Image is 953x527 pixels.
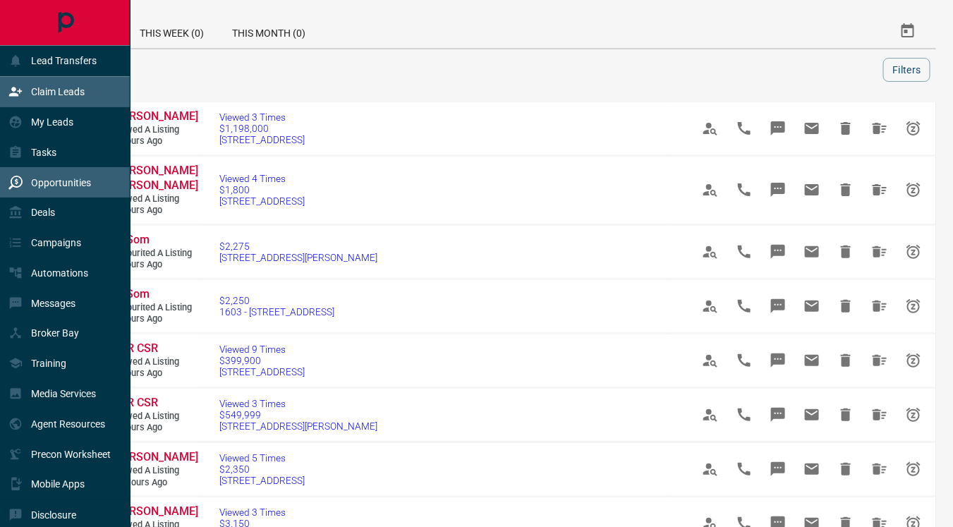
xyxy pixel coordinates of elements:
span: Message [761,173,795,207]
span: Message [761,452,795,486]
a: $2,2501603 - [STREET_ADDRESS] [219,295,334,317]
a: [PERSON_NAME] [113,504,198,519]
span: [STREET_ADDRESS] [219,195,305,207]
span: 1603 - [STREET_ADDRESS] [219,306,334,317]
span: Email [795,398,829,432]
a: $2,275[STREET_ADDRESS][PERSON_NAME] [219,241,377,263]
span: Hide All from Janeille Patrice [863,173,897,207]
span: $1,800 [219,184,305,195]
span: Email [795,452,829,486]
span: Hide [829,289,863,323]
span: Hide [829,235,863,269]
span: View Profile [693,452,727,486]
span: Viewed a Listing [113,465,198,477]
span: [PERSON_NAME] [113,504,198,518]
span: View Profile [693,289,727,323]
div: This Month (0) [218,14,320,48]
span: Al Som [113,233,150,246]
a: [PERSON_NAME] [113,109,198,124]
span: Call [727,289,761,323]
span: $2,250 [219,295,334,306]
span: 2 hours ago [113,205,198,217]
a: Viewed 9 Times$399,900[STREET_ADDRESS] [219,344,305,377]
span: Favourited a Listing [113,248,198,260]
a: Al Som [113,233,198,248]
span: Call [727,452,761,486]
span: 2 hours ago [113,135,198,147]
span: Hide All from Al Som [863,235,897,269]
a: CSR CSR [113,341,198,356]
span: 6 hours ago [113,259,198,271]
a: [PERSON_NAME] [PERSON_NAME] [113,164,198,193]
span: [STREET_ADDRESS][PERSON_NAME] [219,252,377,263]
button: Select Date Range [891,14,925,48]
span: $399,900 [219,355,305,366]
a: Al Som [113,287,198,302]
span: Email [795,173,829,207]
span: [PERSON_NAME] [113,109,198,123]
span: CSR CSR [113,341,158,355]
span: 7 hours ago [113,368,198,380]
span: Email [795,235,829,269]
span: Hide [829,452,863,486]
span: View Profile [693,173,727,207]
span: Viewed a Listing [113,411,198,423]
span: [STREET_ADDRESS] [219,134,305,145]
span: Hide All from Al Som [863,289,897,323]
span: Message [761,111,795,145]
span: Message [761,289,795,323]
span: Hide [829,398,863,432]
span: Snooze [897,452,930,486]
span: Snooze [897,398,930,432]
span: Email [795,111,829,145]
span: View Profile [693,398,727,432]
span: 10 hours ago [113,477,198,489]
span: Hide All from Zari Soli [863,111,897,145]
span: Snooze [897,173,930,207]
span: $1,198,000 [219,123,305,134]
span: 7 hours ago [113,422,198,434]
a: Viewed 3 Times$1,198,000[STREET_ADDRESS] [219,111,305,145]
span: Call [727,173,761,207]
span: View Profile [693,235,727,269]
span: Hide [829,344,863,377]
span: Email [795,344,829,377]
span: View Profile [693,344,727,377]
span: $549,999 [219,409,377,420]
span: $2,275 [219,241,377,252]
span: Hide All from Jean Espiritu [863,452,897,486]
span: Message [761,344,795,377]
span: Snooze [897,111,930,145]
span: [PERSON_NAME] [113,450,198,464]
span: Snooze [897,289,930,323]
a: Viewed 5 Times$2,350[STREET_ADDRESS] [219,452,305,486]
span: Viewed a Listing [113,124,198,136]
span: Al Som [113,287,150,301]
span: Viewed 3 Times [219,111,305,123]
span: Viewed 3 Times [219,398,377,409]
button: Filters [883,58,930,82]
span: Viewed 4 Times [219,173,305,184]
span: Call [727,398,761,432]
span: Favourited a Listing [113,302,198,314]
span: Email [795,289,829,323]
span: Viewed 5 Times [219,452,305,464]
span: Message [761,235,795,269]
span: $2,350 [219,464,305,475]
span: View Profile [693,111,727,145]
span: Hide All from CSR CSR [863,344,897,377]
span: [STREET_ADDRESS][PERSON_NAME] [219,420,377,432]
span: Call [727,111,761,145]
a: Viewed 4 Times$1,800[STREET_ADDRESS] [219,173,305,207]
a: Viewed 3 Times$549,999[STREET_ADDRESS][PERSON_NAME] [219,398,377,432]
span: Viewed 9 Times [219,344,305,355]
span: Viewed 3 Times [219,507,377,518]
span: Hide [829,111,863,145]
span: [PERSON_NAME] [PERSON_NAME] [113,164,198,192]
span: CSR CSR [113,396,158,409]
span: Call [727,235,761,269]
span: Viewed a Listing [113,193,198,205]
span: Snooze [897,344,930,377]
span: Snooze [897,235,930,269]
div: This Week (0) [126,14,218,48]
